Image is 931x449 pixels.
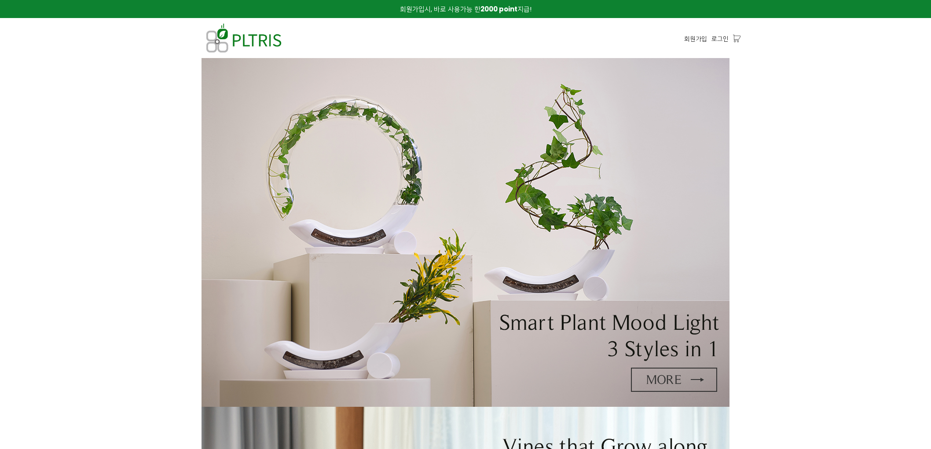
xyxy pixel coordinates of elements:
[711,34,729,44] a: 로그인
[684,34,707,44] a: 회원가입
[400,4,531,14] span: 회원가입시, 바로 사용가능 한 지급!
[480,4,517,14] strong: 2000 point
